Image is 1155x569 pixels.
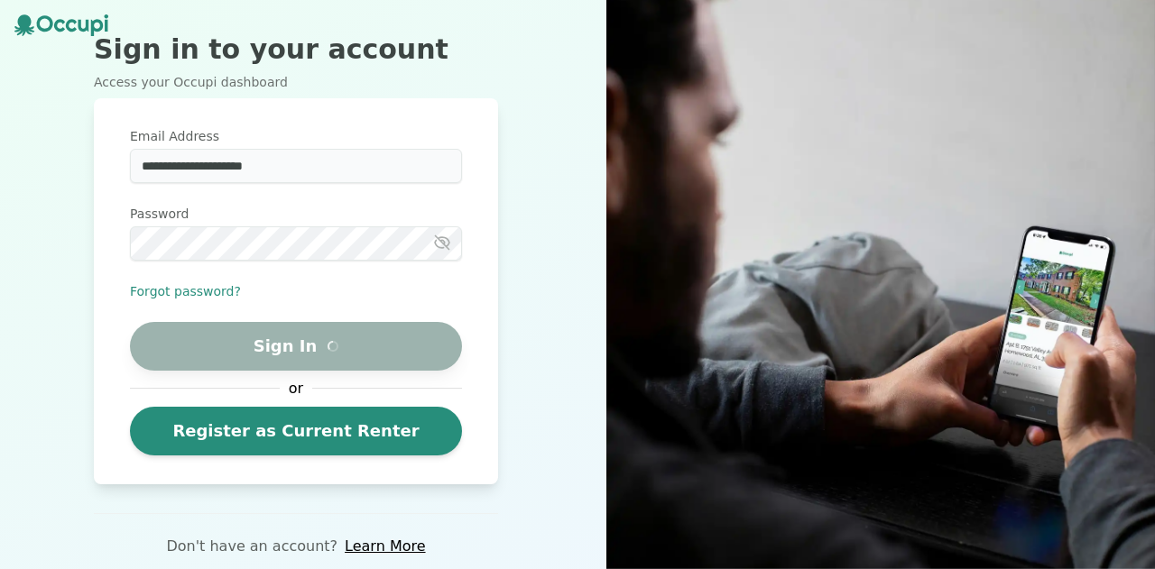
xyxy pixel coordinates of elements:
p: Don't have an account? [166,536,337,557]
span: or [280,378,312,399]
button: Forgot password? [130,282,241,300]
label: Email Address [130,127,462,145]
label: Password [130,205,462,223]
a: Register as Current Renter [130,407,462,455]
h2: Sign in to your account [94,33,498,66]
a: Learn More [345,536,425,557]
p: Access your Occupi dashboard [94,73,498,91]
